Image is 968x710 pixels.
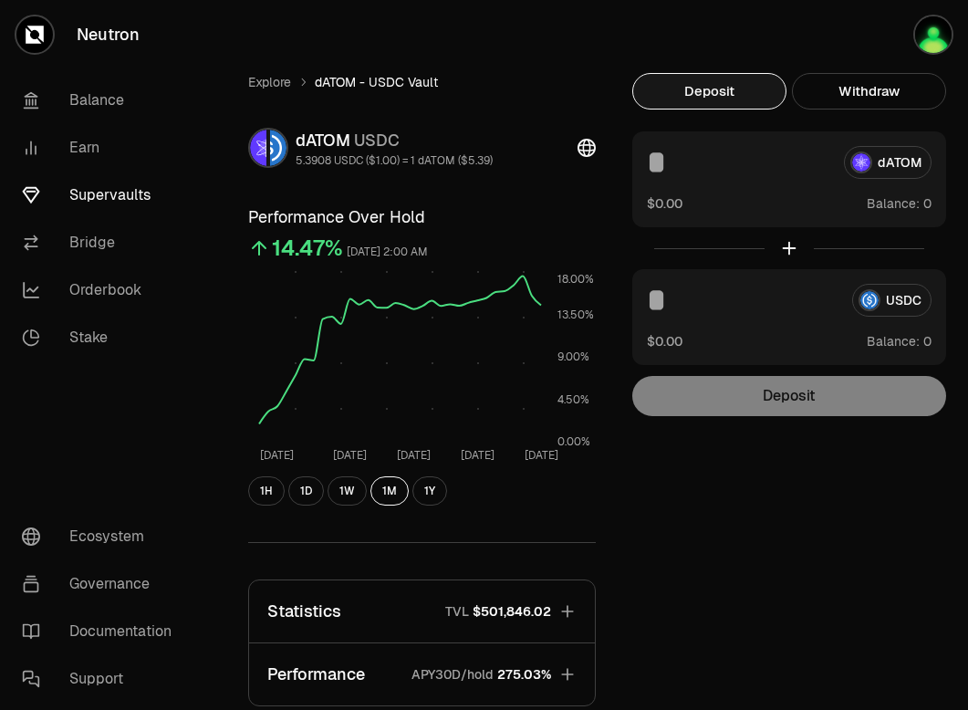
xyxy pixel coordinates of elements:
[267,599,341,624] p: Statistics
[473,602,551,621] span: $501,846.02
[7,124,197,172] a: Earn
[632,73,786,110] button: Deposit
[411,665,494,684] p: APY30D/hold
[7,513,197,560] a: Ecosystem
[248,204,596,230] h3: Performance Over Hold
[296,153,493,168] div: 5.3908 USDC ($1.00) = 1 dATOM ($5.39)
[7,560,197,608] a: Governance
[397,448,431,463] tspan: [DATE]
[7,655,197,703] a: Support
[557,434,590,449] tspan: 0.00%
[250,130,266,166] img: dATOM Logo
[354,130,400,151] span: USDC
[7,266,197,314] a: Orderbook
[328,476,367,506] button: 1W
[315,73,438,91] span: dATOM - USDC Vault
[249,643,595,705] button: PerformanceAPY30D/hold275.03%
[249,580,595,642] button: StatisticsTVL$501,846.02
[248,73,596,91] nav: breadcrumb
[296,128,493,153] div: dATOM
[497,665,551,684] span: 275.03%
[445,602,469,621] p: TVL
[557,350,589,364] tspan: 9.00%
[7,172,197,219] a: Supervaults
[288,476,324,506] button: 1D
[525,448,558,463] tspan: [DATE]
[267,662,365,687] p: Performance
[867,332,920,350] span: Balance:
[557,392,589,407] tspan: 4.50%
[412,476,447,506] button: 1Y
[461,448,494,463] tspan: [DATE]
[557,308,594,322] tspan: 13.50%
[7,219,197,266] a: Bridge
[647,331,682,350] button: $0.00
[347,242,428,263] div: [DATE] 2:00 AM
[7,314,197,361] a: Stake
[333,448,367,463] tspan: [DATE]
[272,234,343,263] div: 14.47%
[248,476,285,506] button: 1H
[270,130,286,166] img: USDC Logo
[7,608,197,655] a: Documentation
[647,193,682,213] button: $0.00
[557,272,594,287] tspan: 18.00%
[260,448,294,463] tspan: [DATE]
[248,73,291,91] a: Explore
[915,16,952,53] img: Djamel Staking
[370,476,409,506] button: 1M
[7,77,197,124] a: Balance
[867,194,920,213] span: Balance:
[792,73,946,110] button: Withdraw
